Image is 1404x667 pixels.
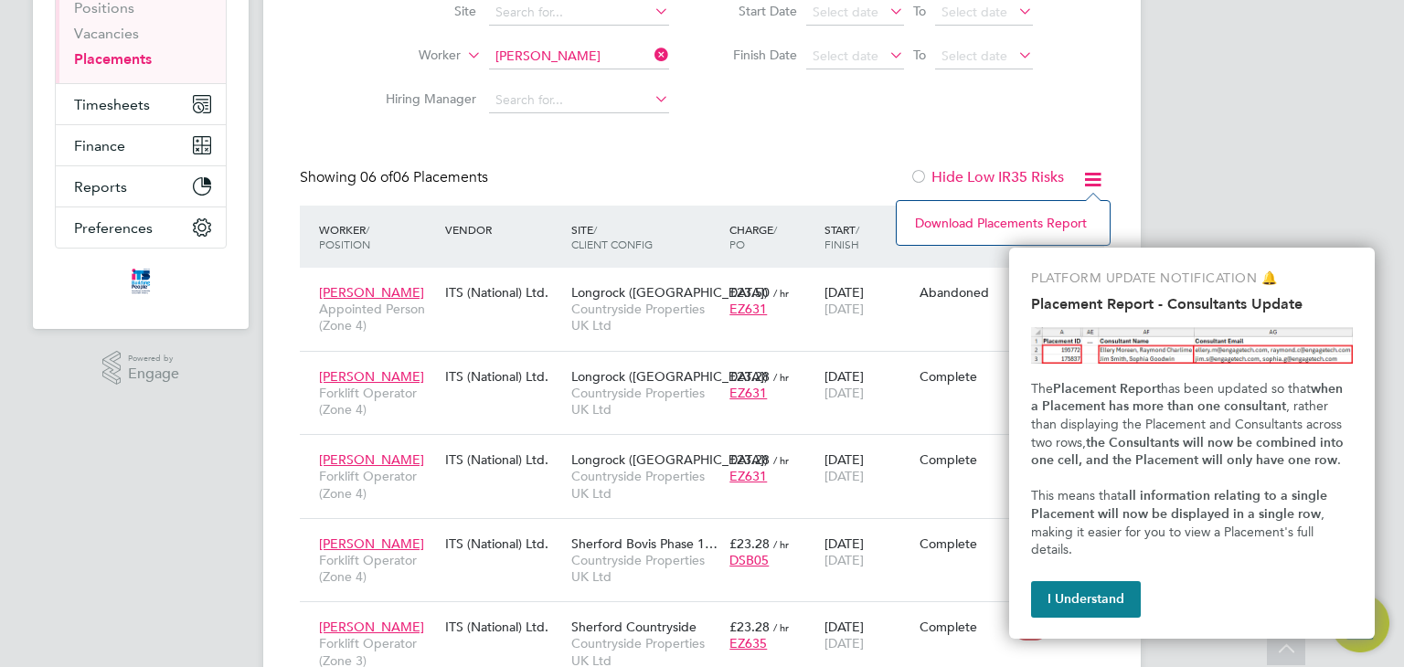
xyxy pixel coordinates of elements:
strong: all information relating to a single Placement will now be displayed in a single row [1031,488,1331,522]
div: ITS (National) Ltd. [441,442,567,477]
span: Preferences [74,219,153,237]
span: DSB05 [729,552,769,568]
a: Go to home page [55,267,227,296]
span: Countryside Properties UK Ltd [571,385,720,418]
div: [DATE] [820,275,915,326]
span: has been updated so that [1161,381,1311,397]
span: £23.28 [729,368,770,385]
label: Finish Date [715,47,797,63]
span: / hr [773,537,789,551]
div: [DATE] [820,359,915,410]
span: Select date [941,4,1007,20]
div: Start [820,213,915,260]
img: itsconstruction-logo-retina.png [128,267,154,296]
div: [DATE] [820,442,915,493]
span: Sherford Bovis Phase 1… [571,535,718,552]
span: Forklift Operator (Zone 4) [319,385,436,418]
span: Longrock ([GEOGRAPHIC_DATA]) [571,284,768,301]
div: Showing [300,168,492,187]
span: [PERSON_NAME] [319,368,424,385]
span: Countryside Properties UK Ltd [571,552,720,585]
span: [PERSON_NAME] [319,284,424,301]
label: Hiring Manager [371,90,476,107]
span: £23.28 [729,451,770,468]
span: EZ635 [729,635,767,651]
span: [DATE] [824,552,864,568]
span: Reports [74,178,127,196]
span: EZ631 [729,468,767,484]
h2: Placement Report - Consultants Update [1031,295,1353,312]
span: To [908,43,931,67]
span: [DATE] [824,468,864,484]
span: The [1031,381,1053,397]
span: [PERSON_NAME] [319,619,424,635]
div: [DATE] [820,526,915,577]
a: Placements [74,50,152,68]
li: Download Placements Report [906,210,1101,236]
span: / Position [319,222,370,251]
span: £23.50 [729,284,770,301]
span: 06 of [360,168,393,186]
span: Engage [128,366,179,382]
span: . [1337,452,1341,468]
span: 06 Placements [360,168,488,186]
div: Complete [920,535,1005,552]
span: Timesheets [74,96,150,113]
div: Complete [920,368,1005,385]
span: [DATE] [824,301,864,317]
button: I Understand [1031,581,1141,618]
div: Site [567,213,725,260]
span: / Finish [824,222,859,251]
span: EZ631 [729,301,767,317]
div: ITS (National) Ltd. [441,526,567,561]
span: Powered by [128,351,179,366]
span: [PERSON_NAME] [319,535,424,552]
span: / Client Config [571,222,653,251]
div: ITS (National) Ltd. [441,359,567,394]
span: / hr [773,453,789,467]
span: EZ631 [729,385,767,401]
label: Start Date [715,3,797,19]
span: This means that [1031,488,1122,503]
span: [DATE] [824,635,864,651]
div: Charge [725,213,820,260]
span: / hr [773,620,789,634]
span: Select date [813,48,878,64]
span: Select date [813,4,878,20]
span: , making it easier for you to view a Placement's full details. [1031,506,1328,557]
div: Complete [920,451,1005,468]
span: Countryside Properties UK Ltd [571,468,720,501]
span: Forklift Operator (Zone 4) [319,552,436,585]
strong: when a Placement has more than one consultant [1031,381,1346,415]
div: ITS (National) Ltd. [441,275,567,310]
label: Hide Low IR35 Risks [909,168,1064,186]
span: , rather than displaying the Placement and Consultants across two rows, [1031,398,1345,450]
strong: the Consultants will now be combined into one cell, and the Placement will only have one row [1031,435,1347,469]
a: Vacancies [74,25,139,42]
div: ITS (National) Ltd. [441,609,567,644]
span: [DATE] [824,385,864,401]
p: PLATFORM UPDATE NOTIFICATION 🔔 [1031,270,1353,288]
span: Select date [941,48,1007,64]
label: Site [371,3,476,19]
strong: Placement Report [1053,381,1161,397]
span: Sherford Countryside [571,619,697,635]
span: Longrock ([GEOGRAPHIC_DATA]) [571,451,768,468]
span: £23.28 [729,535,770,552]
div: Placement Report Consultants Update [1009,248,1375,639]
span: Appointed Person (Zone 4) [319,301,436,333]
span: [PERSON_NAME] [319,451,424,468]
span: £23.28 [729,619,770,635]
img: Highlight Placement ID, Consultant Name and Email, in the Placements report [1031,327,1353,364]
span: / hr [773,370,789,384]
label: Worker [356,47,461,65]
span: / hr [773,286,789,300]
span: / PO [729,222,777,251]
div: Abandoned [920,284,1005,301]
div: Vendor [441,213,567,246]
div: Worker [314,213,441,260]
div: [DATE] [820,609,915,661]
span: Longrock ([GEOGRAPHIC_DATA]) [571,368,768,385]
input: Search for... [489,44,669,69]
span: Forklift Operator (Zone 4) [319,468,436,501]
